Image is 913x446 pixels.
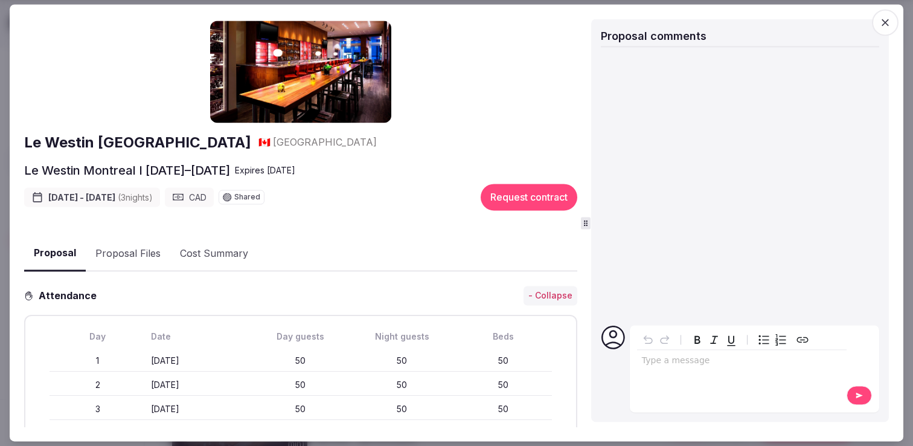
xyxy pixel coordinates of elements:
[396,21,577,123] img: Gallery photo 3
[524,286,577,306] button: - Collapse
[252,379,349,391] div: 50
[50,403,146,415] div: 3
[772,332,789,349] button: Numbered list
[24,132,251,153] a: Le Westin [GEOGRAPHIC_DATA]
[723,332,740,349] button: Underline
[86,236,170,271] button: Proposal Files
[755,332,772,349] button: Bulleted list
[455,379,552,391] div: 50
[481,184,577,211] button: Request contract
[755,332,789,349] div: toggle group
[252,331,349,343] div: Day guests
[24,21,205,123] img: Gallery photo 1
[210,21,391,123] img: Gallery photo 2
[794,332,811,349] button: Create link
[258,137,271,149] span: 🇨🇦
[273,136,377,149] span: [GEOGRAPHIC_DATA]
[50,331,146,343] div: Day
[258,136,271,149] button: 🇨🇦
[354,379,450,391] div: 50
[689,332,706,349] button: Bold
[706,332,723,349] button: Italic
[151,403,248,415] div: [DATE]
[48,192,153,204] span: [DATE] - [DATE]
[50,379,146,391] div: 2
[50,355,146,367] div: 1
[354,403,450,415] div: 50
[252,355,349,367] div: 50
[637,351,847,375] div: editable markdown
[354,331,450,343] div: Night guests
[601,30,706,42] span: Proposal comments
[235,164,295,176] div: Expire s [DATE]
[455,331,552,343] div: Beds
[234,194,260,201] span: Shared
[165,188,214,207] div: CAD
[455,355,552,367] div: 50
[151,331,248,343] div: Date
[455,403,552,415] div: 50
[118,192,153,202] span: ( 3 night s )
[170,236,258,271] button: Cost Summary
[354,355,450,367] div: 50
[252,403,349,415] div: 50
[151,379,248,391] div: [DATE]
[34,288,106,303] h3: Attendance
[24,236,86,272] button: Proposal
[24,163,230,179] h2: Le Westin Montreal I [DATE]–[DATE]
[151,355,248,367] div: [DATE]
